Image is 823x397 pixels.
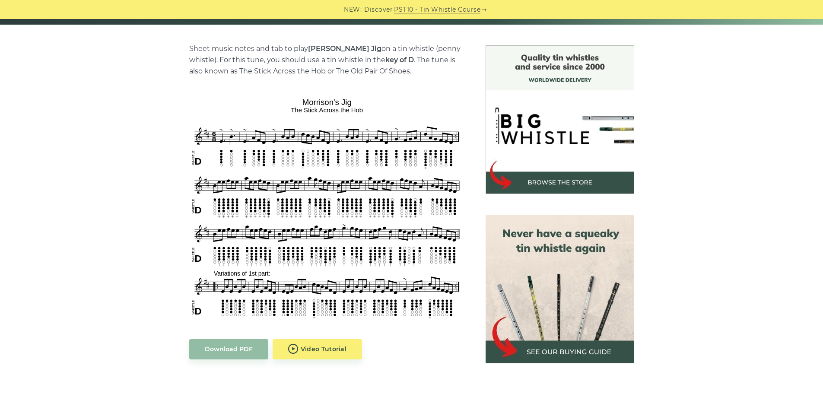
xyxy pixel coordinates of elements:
[364,5,393,15] span: Discover
[486,215,634,363] img: tin whistle buying guide
[189,95,465,321] img: Morrison's Jig Tin Whistle Tabs & Sheet Music
[308,44,381,53] strong: [PERSON_NAME] Jig
[486,45,634,194] img: BigWhistle Tin Whistle Store
[189,43,465,77] p: Sheet music notes and tab to play on a tin whistle (penny whistle). For this tune, you should use...
[344,5,362,15] span: NEW:
[385,56,414,64] strong: key of D
[189,339,268,359] a: Download PDF
[273,339,362,359] a: Video Tutorial
[394,5,480,15] a: PST10 - Tin Whistle Course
